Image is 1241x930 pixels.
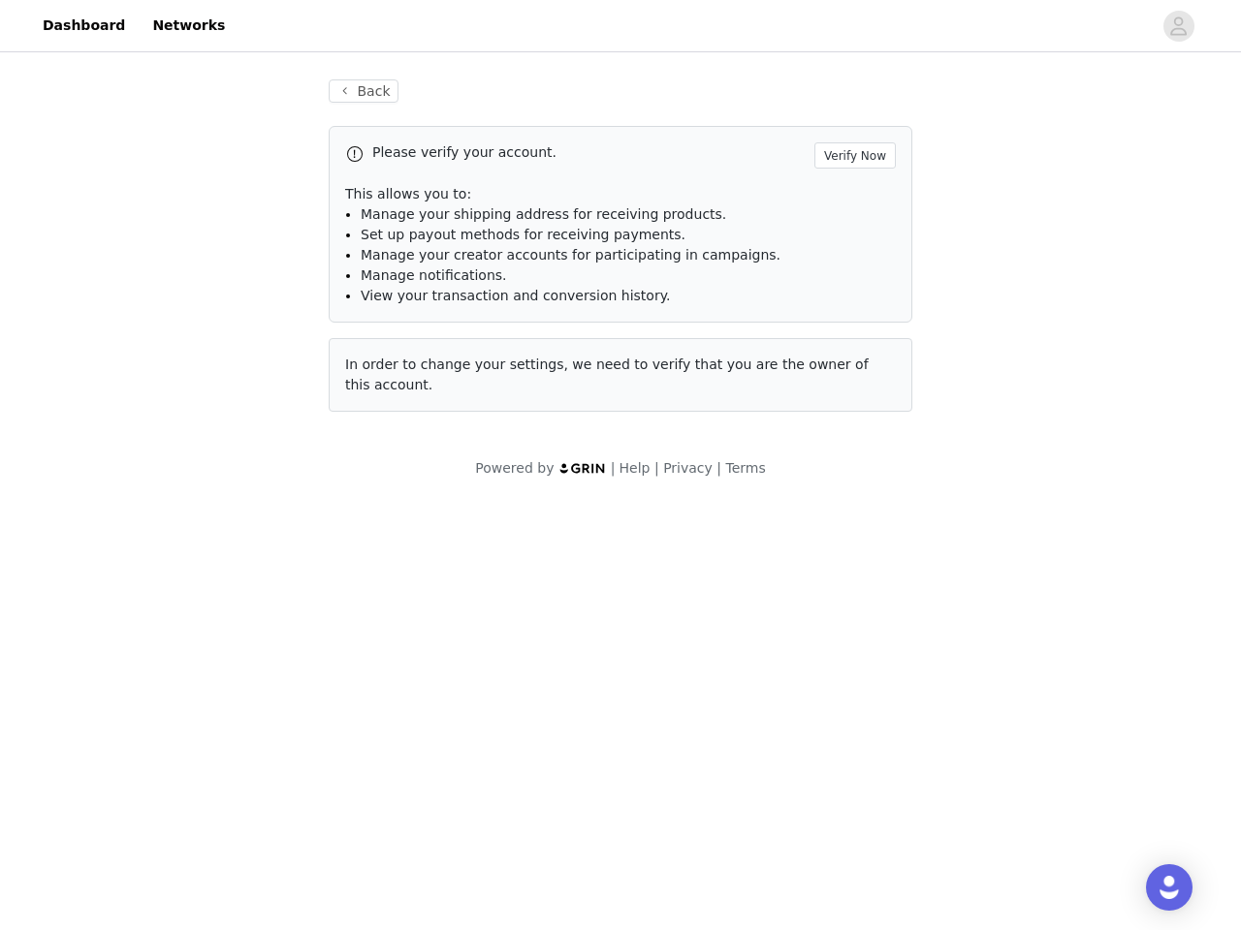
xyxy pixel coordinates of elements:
[361,247,780,263] span: Manage your creator accounts for participating in campaigns.
[663,460,713,476] a: Privacy
[620,460,651,476] a: Help
[475,460,554,476] span: Powered by
[654,460,659,476] span: |
[558,462,607,475] img: logo
[329,79,398,103] button: Back
[361,288,670,303] span: View your transaction and conversion history.
[31,4,137,47] a: Dashboard
[725,460,765,476] a: Terms
[361,206,726,222] span: Manage your shipping address for receiving products.
[814,142,896,169] button: Verify Now
[141,4,237,47] a: Networks
[361,227,685,242] span: Set up payout methods for receiving payments.
[611,460,616,476] span: |
[345,184,896,204] p: This allows you to:
[372,142,807,163] p: Please verify your account.
[361,267,507,283] span: Manage notifications.
[1169,11,1188,42] div: avatar
[1146,864,1193,911] div: Open Intercom Messenger
[716,460,721,476] span: |
[345,356,869,392] span: In order to change your settings, we need to verify that you are the owner of this account.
